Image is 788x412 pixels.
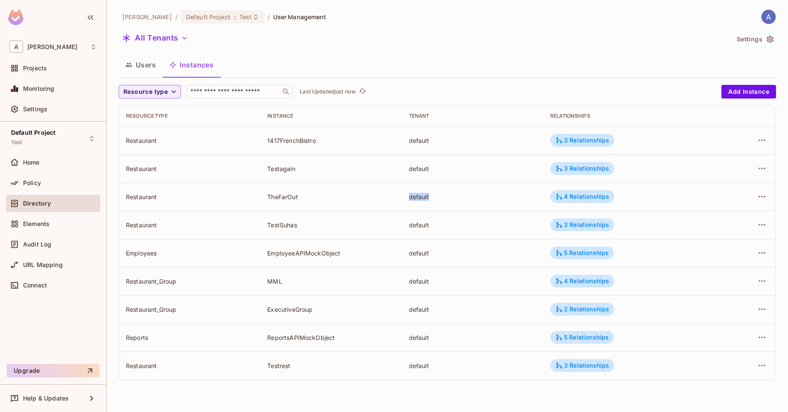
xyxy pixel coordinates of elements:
div: default [409,165,537,173]
div: default [409,334,537,342]
li: / [175,13,178,21]
div: TestSuhas [267,221,395,229]
button: Instances [163,54,220,75]
button: Upgrade [7,364,99,377]
div: default [409,305,537,313]
img: Akash Kinage [762,10,776,24]
div: 2 Relationships [555,305,609,313]
span: Elements [23,221,50,227]
span: Settings [23,106,47,113]
div: Restaurant_Group [126,305,254,313]
div: ReportsAPIMockObject [267,334,395,342]
div: Relationships [550,113,709,119]
span: Directory [23,200,51,207]
span: Workspace: Akash Kinage [27,44,77,50]
div: 3 Relationships [555,136,609,144]
span: Test [239,13,252,21]
button: All Tenants [119,31,191,45]
span: Audit Log [23,241,51,248]
div: default [409,221,537,229]
img: SReyMgAAAABJRU5ErkJggg== [8,9,23,25]
button: refresh [357,87,368,97]
div: Resource type [126,113,254,119]
div: 3 Relationships [555,165,609,172]
div: EmployeeAPIMockObject [267,249,395,257]
span: Help & Updates [23,395,69,402]
div: Restaurant [126,362,254,370]
div: TheFarOut [267,193,395,201]
div: ExecutiveGroup [267,305,395,313]
span: URL Mapping [23,261,63,268]
div: Employees [126,249,254,257]
div: 1417FrenchBistro [267,136,395,145]
button: Users [119,54,163,75]
div: default [409,362,537,370]
div: default [409,277,537,285]
div: 3 Relationships [555,221,609,229]
button: Add Instance [721,85,776,99]
span: Default Project [11,129,55,136]
div: 5 Relationships [555,249,609,257]
span: : [233,14,236,20]
span: Test [11,139,22,146]
div: default [409,193,537,201]
span: the active workspace [122,13,172,21]
span: Policy [23,180,41,186]
div: Restaurant [126,193,254,201]
div: Tenant [409,113,537,119]
span: User Management [273,13,327,21]
div: Testagain [267,165,395,173]
div: Reports [126,334,254,342]
div: Restaurant [126,136,254,145]
span: A [9,41,23,53]
div: default [409,249,537,257]
span: Monitoring [23,85,55,92]
span: Click to refresh data [356,87,368,97]
div: 5 Relationships [555,334,609,341]
span: Home [23,159,40,166]
li: / [268,13,270,21]
div: MML [267,277,395,285]
div: 3 Relationships [555,362,609,369]
div: Restaurant_Group [126,277,254,285]
span: refresh [359,87,366,96]
div: 4 Relationships [555,193,609,200]
p: Last Updated just now [300,88,356,95]
div: Restaurant [126,165,254,173]
div: default [409,136,537,145]
div: Testrest [267,362,395,370]
span: Projects [23,65,47,72]
button: Settings [733,32,776,46]
span: Resource type [123,87,168,97]
div: Instance [267,113,395,119]
div: Restaurant [126,221,254,229]
div: 4 Relationships [555,277,609,285]
span: Default Project [186,13,231,21]
span: Connect [23,282,47,289]
button: Resource type [119,85,181,99]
